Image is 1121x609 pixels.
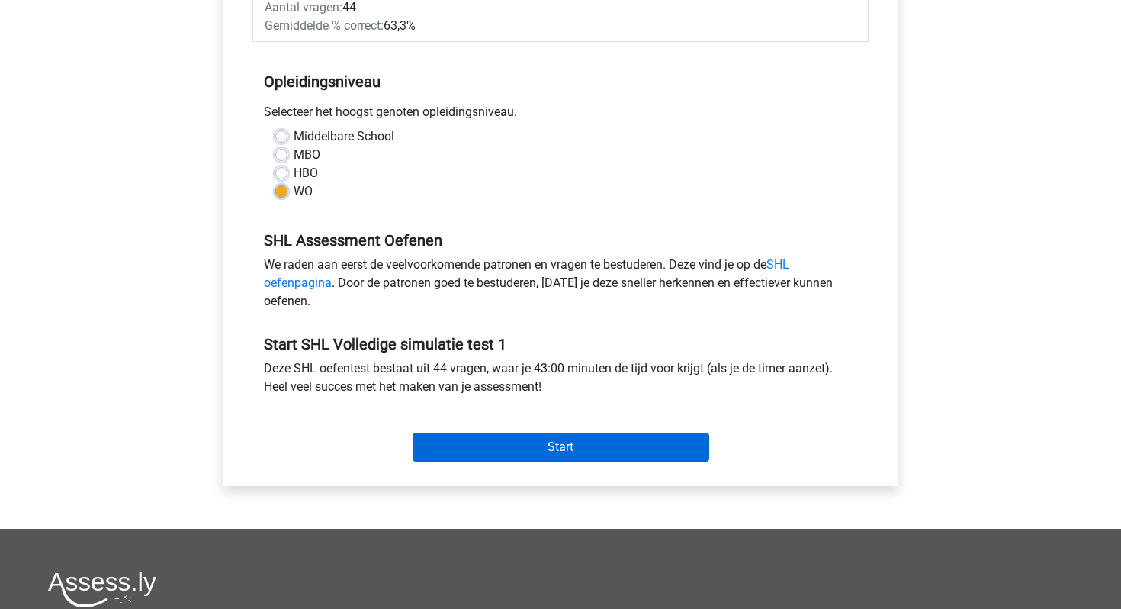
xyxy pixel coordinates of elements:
[252,256,869,317] div: We raden aan eerst de veelvoorkomende patronen en vragen te bestuderen. Deze vind je op de . Door...
[413,433,709,462] input: Start
[294,127,394,146] label: Middelbare School
[252,103,869,127] div: Selecteer het hoogst genoten opleidingsniveau.
[264,335,857,353] h5: Start SHL Volledige simulatie test 1
[294,146,320,164] label: MBO
[253,17,663,35] div: 63,3%
[252,359,869,402] div: Deze SHL oefentest bestaat uit 44 vragen, waar je 43:00 minuten de tijd voor krijgt (als je de ti...
[48,572,156,607] img: Assessly logo
[294,182,313,201] label: WO
[264,66,857,97] h5: Opleidingsniveau
[294,164,318,182] label: HBO
[265,18,384,33] span: Gemiddelde % correct:
[264,231,857,250] h5: SHL Assessment Oefenen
